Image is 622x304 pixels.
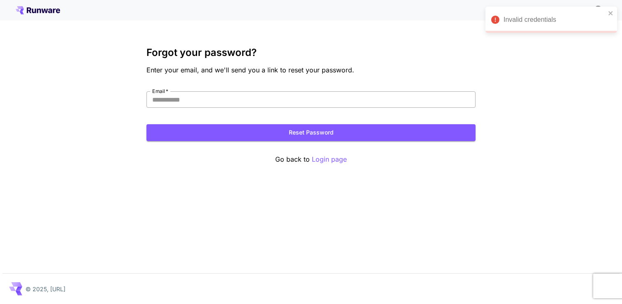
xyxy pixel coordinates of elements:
[504,15,606,25] div: Invalid credentials
[146,154,476,165] p: Go back to
[146,47,476,58] h3: Forgot your password?
[152,88,168,95] label: Email
[590,2,606,18] button: In order to qualify for free credit, you need to sign up with a business email address and click ...
[26,285,65,293] p: © 2025, [URL]
[608,10,614,16] button: close
[312,154,347,165] button: Login page
[146,124,476,141] button: Reset Password
[146,65,476,75] p: Enter your email, and we'll send you a link to reset your password.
